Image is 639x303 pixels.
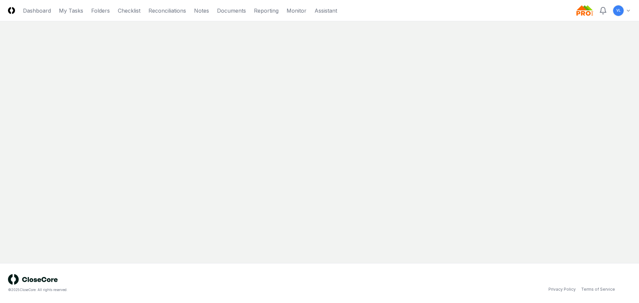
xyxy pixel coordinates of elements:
[148,7,186,15] a: Reconciliations
[315,7,337,15] a: Assistant
[8,7,15,14] img: Logo
[23,7,51,15] a: Dashboard
[8,274,58,285] img: logo
[217,7,246,15] a: Documents
[194,7,209,15] a: Notes
[118,7,140,15] a: Checklist
[612,5,624,17] button: VL
[59,7,83,15] a: My Tasks
[548,286,576,292] a: Privacy Policy
[254,7,279,15] a: Reporting
[576,5,594,16] img: Probar logo
[287,7,307,15] a: Monitor
[8,287,319,292] div: © 2025 CloseCore. All rights reserved.
[616,8,621,13] span: VL
[581,286,615,292] a: Terms of Service
[91,7,110,15] a: Folders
